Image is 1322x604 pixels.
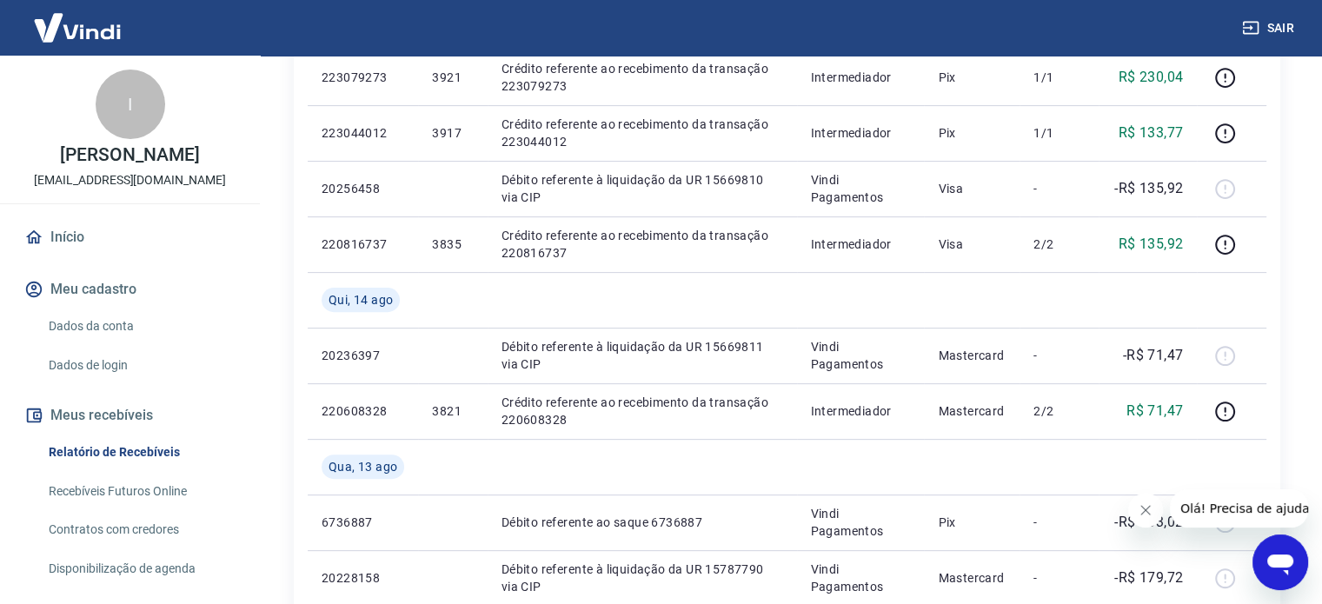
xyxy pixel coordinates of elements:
p: [PERSON_NAME] [60,146,199,164]
a: Disponibilização de agenda [42,551,239,587]
button: Meu cadastro [21,270,239,309]
p: Vindi Pagamentos [811,561,911,595]
p: Vindi Pagamentos [811,171,911,206]
p: Débito referente ao saque 6736887 [502,514,783,531]
p: R$ 230,04 [1119,67,1184,88]
iframe: Fechar mensagem [1128,493,1163,528]
p: Mastercard [938,347,1006,364]
p: R$ 135,92 [1119,234,1184,255]
p: Intermediador [811,402,911,420]
p: Crédito referente ao recebimento da transação 220608328 [502,394,783,428]
p: Crédito referente ao recebimento da transação 223079273 [502,60,783,95]
p: 1/1 [1033,69,1085,86]
p: Mastercard [938,402,1006,420]
p: Crédito referente ao recebimento da transação 223044012 [502,116,783,150]
a: Início [21,218,239,256]
a: Recebíveis Futuros Online [42,474,239,509]
div: I [96,70,165,139]
p: Crédito referente ao recebimento da transação 220816737 [502,227,783,262]
p: Pix [938,69,1006,86]
p: 223079273 [322,69,404,86]
p: 220816737 [322,236,404,253]
p: Pix [938,514,1006,531]
p: 3835 [432,236,473,253]
p: Vindi Pagamentos [811,505,911,540]
button: Sair [1239,12,1301,44]
p: Intermediador [811,236,911,253]
p: - [1033,347,1085,364]
p: Débito referente à liquidação da UR 15787790 via CIP [502,561,783,595]
span: Qua, 13 ago [329,458,397,475]
p: 20236397 [322,347,404,364]
a: Dados da conta [42,309,239,344]
p: 2/2 [1033,236,1085,253]
a: Dados de login [42,348,239,383]
p: Débito referente à liquidação da UR 15669810 via CIP [502,171,783,206]
p: R$ 133,77 [1119,123,1184,143]
p: 3821 [432,402,473,420]
p: - [1033,569,1085,587]
p: R$ 71,47 [1126,401,1183,421]
p: 3921 [432,69,473,86]
p: Vindi Pagamentos [811,338,911,373]
p: 223044012 [322,124,404,142]
p: 220608328 [322,402,404,420]
a: Relatório de Recebíveis [42,435,239,470]
a: Contratos com credores [42,512,239,548]
p: - [1033,180,1085,197]
button: Meus recebíveis [21,396,239,435]
p: 20228158 [322,569,404,587]
iframe: Botão para abrir a janela de mensagens [1252,534,1308,590]
p: -R$ 103,02 [1114,512,1183,533]
p: 2/2 [1033,402,1085,420]
p: Intermediador [811,69,911,86]
p: Intermediador [811,124,911,142]
p: 1/1 [1033,124,1085,142]
img: Vindi [21,1,134,54]
p: -R$ 179,72 [1114,567,1183,588]
p: 6736887 [322,514,404,531]
p: 20256458 [322,180,404,197]
p: -R$ 71,47 [1123,345,1184,366]
span: Olá! Precisa de ajuda? [10,12,146,26]
p: Visa [938,180,1006,197]
p: Pix [938,124,1006,142]
p: 3917 [432,124,473,142]
p: -R$ 135,92 [1114,178,1183,199]
p: [EMAIL_ADDRESS][DOMAIN_NAME] [34,171,226,189]
iframe: Mensagem da empresa [1170,489,1308,528]
p: - [1033,514,1085,531]
span: Qui, 14 ago [329,291,393,309]
p: Débito referente à liquidação da UR 15669811 via CIP [502,338,783,373]
p: Visa [938,236,1006,253]
p: Mastercard [938,569,1006,587]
